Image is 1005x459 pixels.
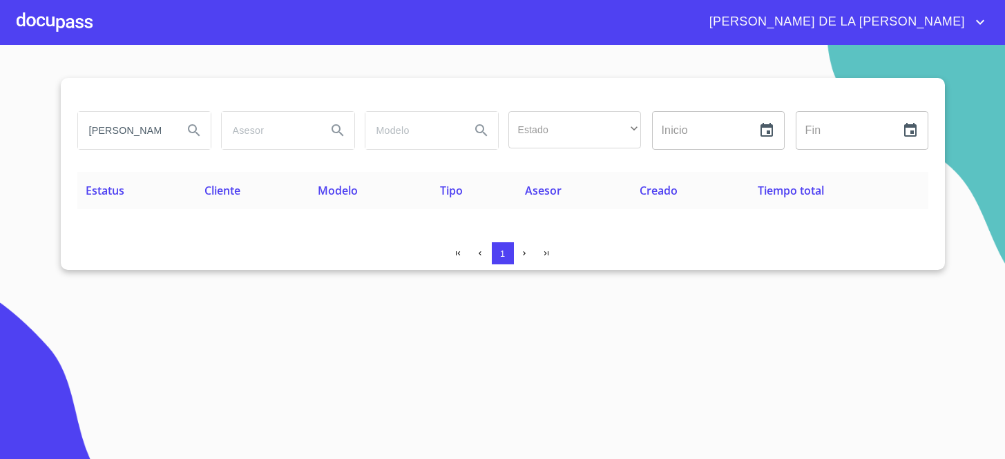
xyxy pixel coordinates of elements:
input: search [222,112,316,149]
button: account of current user [699,11,988,33]
input: search [78,112,172,149]
span: [PERSON_NAME] DE LA [PERSON_NAME] [699,11,972,33]
span: Creado [640,183,678,198]
button: Search [178,114,211,147]
span: 1 [500,248,505,259]
span: Asesor [525,183,562,198]
div: ​ [508,111,641,148]
span: Tipo [440,183,463,198]
span: Estatus [86,183,124,198]
input: search [365,112,459,149]
span: Cliente [204,183,240,198]
span: Modelo [318,183,358,198]
button: 1 [492,242,514,264]
button: Search [321,114,354,147]
span: Tiempo total [758,183,824,198]
button: Search [465,114,498,147]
